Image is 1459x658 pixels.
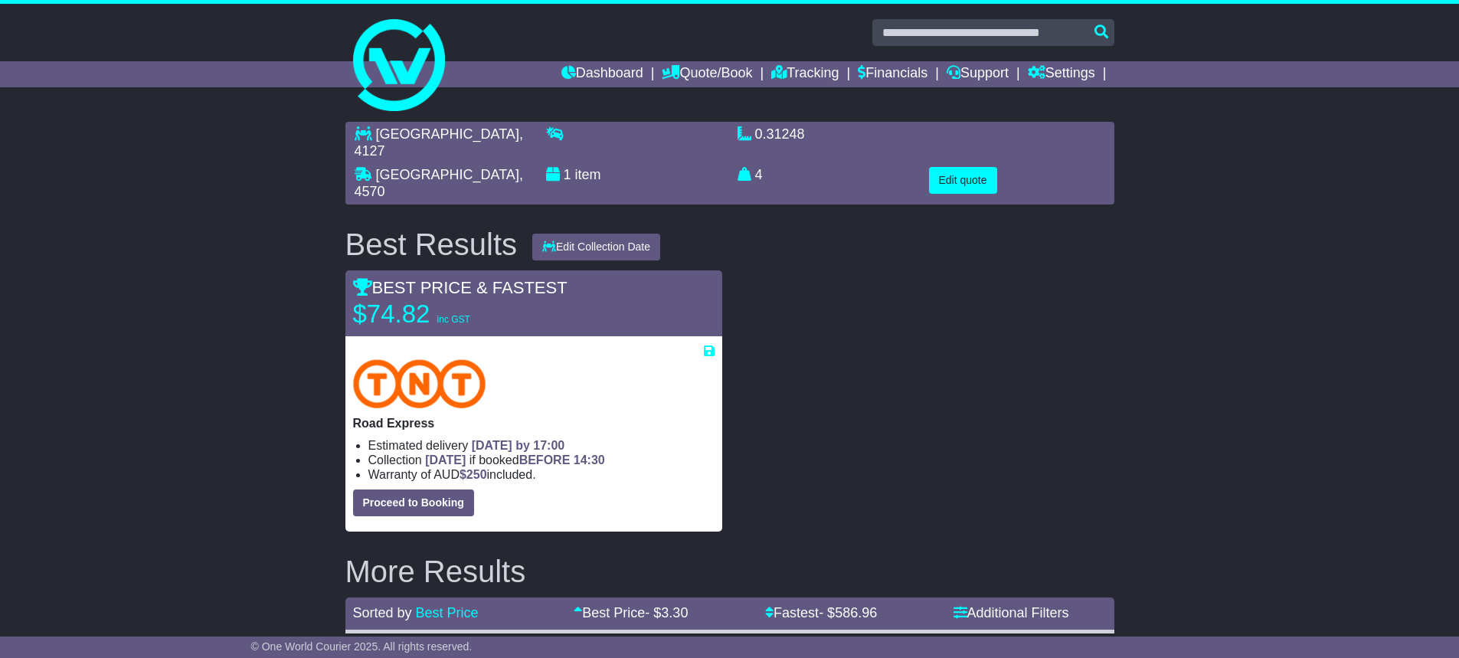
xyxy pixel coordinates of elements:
[1028,61,1095,87] a: Settings
[353,416,715,430] p: Road Express
[755,126,805,142] span: 0.31248
[835,605,877,620] span: 586.96
[425,453,466,466] span: [DATE]
[338,228,525,261] div: Best Results
[574,605,688,620] a: Best Price- $3.30
[368,438,715,453] li: Estimated delivery
[929,167,997,194] button: Edit quote
[662,61,752,87] a: Quote/Book
[416,605,479,620] a: Best Price
[755,167,763,182] span: 4
[574,453,605,466] span: 14:30
[645,605,688,620] span: - $
[345,555,1114,588] h2: More Results
[353,489,474,516] button: Proceed to Booking
[771,61,839,87] a: Tracking
[765,605,877,620] a: Fastest- $586.96
[368,453,715,467] li: Collection
[564,167,571,182] span: 1
[376,126,519,142] span: [GEOGRAPHIC_DATA]
[575,167,601,182] span: item
[819,605,877,620] span: - $
[519,453,571,466] span: BEFORE
[353,605,412,620] span: Sorted by
[661,605,688,620] span: 3.30
[353,278,568,297] span: BEST PRICE & FASTEST
[466,468,487,481] span: 250
[353,299,545,329] p: $74.82
[368,467,715,482] li: Warranty of AUD included.
[947,61,1009,87] a: Support
[425,453,604,466] span: if booked
[460,468,487,481] span: $
[532,234,660,260] button: Edit Collection Date
[376,167,519,182] span: [GEOGRAPHIC_DATA]
[954,605,1069,620] a: Additional Filters
[472,439,565,452] span: [DATE] by 17:00
[251,640,473,653] span: © One World Courier 2025. All rights reserved.
[353,359,486,408] img: TNT Domestic: Road Express
[561,61,643,87] a: Dashboard
[437,314,470,325] span: inc GST
[355,126,523,159] span: , 4127
[355,167,523,199] span: , 4570
[858,61,927,87] a: Financials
